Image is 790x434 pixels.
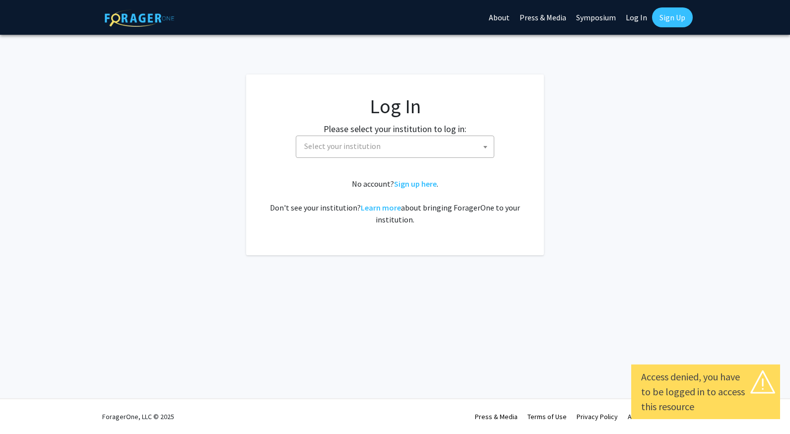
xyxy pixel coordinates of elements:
h1: Log In [266,94,524,118]
a: Privacy Policy [577,412,618,421]
a: Learn more about bringing ForagerOne to your institution [361,203,401,213]
a: Press & Media [475,412,518,421]
span: Select your institution [296,136,494,158]
img: ForagerOne Logo [105,9,174,27]
div: No account? . Don't see your institution? about bringing ForagerOne to your institution. [266,178,524,225]
a: Sign up here [394,179,437,189]
span: Select your institution [300,136,494,156]
span: Select your institution [304,141,381,151]
a: About [628,412,646,421]
div: Access denied, you have to be logged in to access this resource [641,369,770,414]
div: ForagerOne, LLC © 2025 [102,399,174,434]
a: Terms of Use [527,412,567,421]
a: Sign Up [652,7,693,27]
label: Please select your institution to log in: [324,122,466,136]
